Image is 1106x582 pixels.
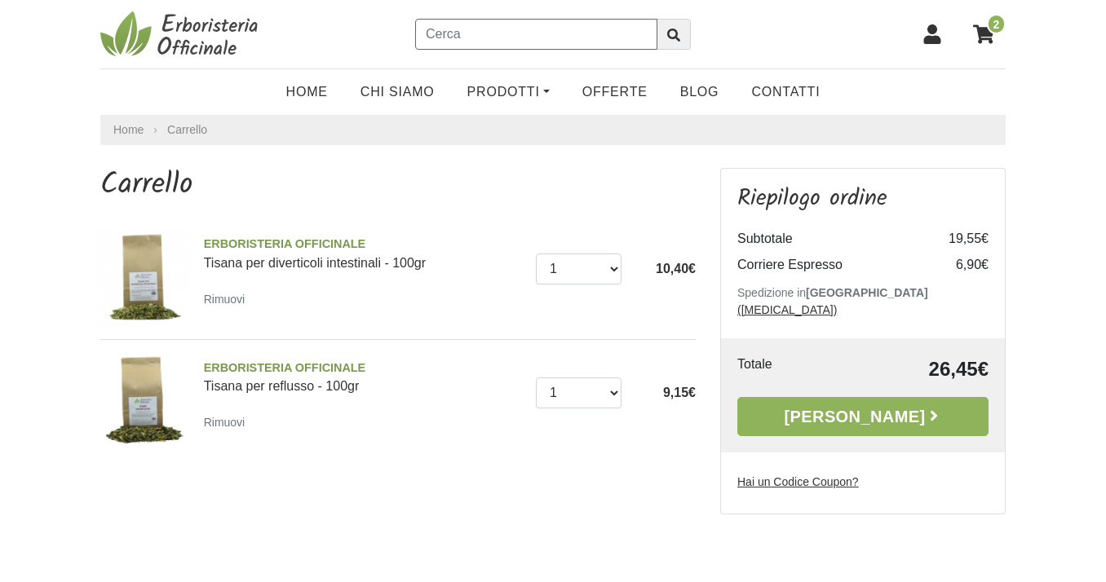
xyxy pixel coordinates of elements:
[987,14,1006,34] span: 2
[566,76,664,108] a: OFFERTE
[737,355,829,384] td: Totale
[204,359,524,394] a: ERBORISTERIA OFFICINALETisana per reflusso - 100gr
[415,19,657,50] input: Cerca
[204,236,524,270] a: ERBORISTERIA OFFICINALETisana per diverticoli intestinali - 100gr
[663,386,696,399] span: 9,15€
[95,229,192,326] img: Tisana per diverticoli intestinali - 100gr
[735,76,836,108] a: Contatti
[965,14,1006,55] a: 2
[737,474,859,491] label: Hai un Codice Coupon?
[204,412,252,432] a: Rimuovi
[664,76,736,108] a: Blog
[204,236,524,254] span: ERBORISTERIA OFFICINALE
[737,475,859,488] u: Hai un Codice Coupon?
[923,252,989,278] td: 6,90€
[100,115,1006,145] nav: breadcrumb
[100,168,696,203] h1: Carrello
[270,76,344,108] a: Home
[167,123,207,136] a: Carrello
[923,226,989,252] td: 19,55€
[656,262,696,276] span: 10,40€
[737,397,989,436] a: [PERSON_NAME]
[829,355,989,384] td: 26,45€
[806,286,928,299] b: [GEOGRAPHIC_DATA]
[737,252,923,278] td: Corriere Espresso
[451,76,566,108] a: Prodotti
[113,121,144,139] a: Home
[344,76,451,108] a: Chi Siamo
[737,284,989,319] p: Spedizione in
[204,289,252,309] a: Rimuovi
[737,185,989,213] h3: Riepilogo ordine
[737,226,923,252] td: Subtotale
[204,293,246,306] small: Rimuovi
[737,303,837,316] a: ([MEDICAL_DATA])
[95,353,192,450] img: Tisana per reflusso - 100gr
[204,359,524,377] span: ERBORISTERIA OFFICINALE
[204,416,246,429] small: Rimuovi
[100,10,263,59] img: Erboristeria Officinale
